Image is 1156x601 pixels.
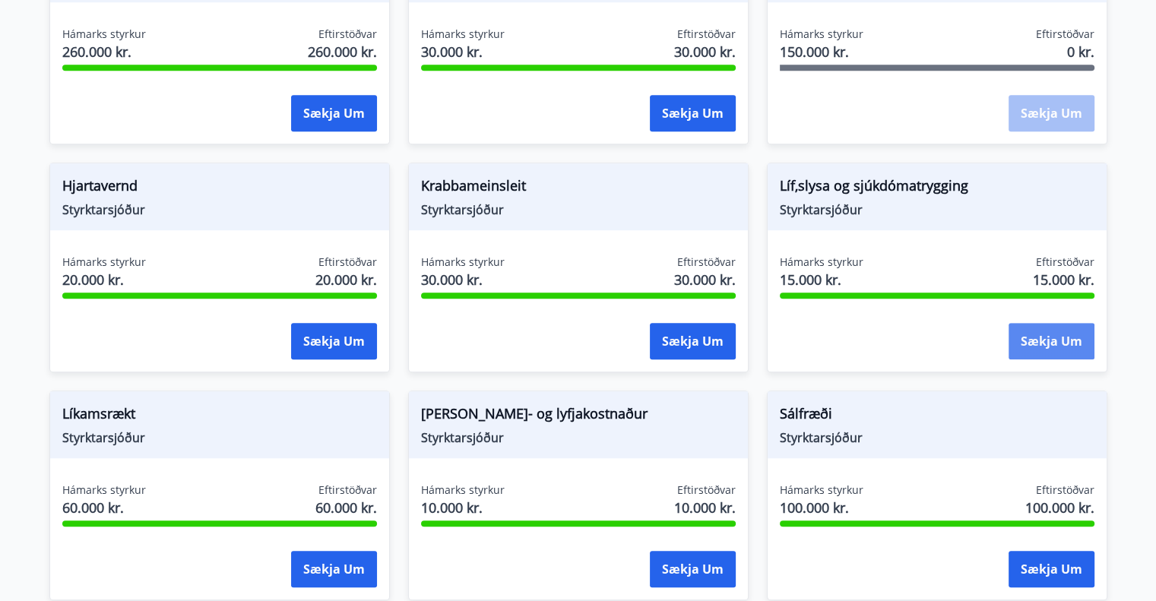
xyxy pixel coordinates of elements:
span: Líkamsrækt [62,403,377,429]
span: 60.000 kr. [62,498,146,517]
span: 260.000 kr. [62,42,146,62]
span: Styrktarsjóður [421,201,736,218]
span: Hámarks styrkur [62,27,146,42]
span: Styrktarsjóður [780,201,1094,218]
span: Eftirstöðvar [318,27,377,42]
span: Hjartavernd [62,176,377,201]
span: Hámarks styrkur [421,482,505,498]
span: 30.000 kr. [421,42,505,62]
span: 100.000 kr. [780,498,863,517]
span: 15.000 kr. [1033,270,1094,289]
span: 30.000 kr. [674,270,736,289]
span: [PERSON_NAME]- og lyfjakostnaður [421,403,736,429]
span: 260.000 kr. [308,42,377,62]
button: Sækja um [291,95,377,131]
button: Sækja um [650,323,736,359]
span: Eftirstöðvar [677,255,736,270]
span: Eftirstöðvar [1036,482,1094,498]
span: Eftirstöðvar [318,255,377,270]
span: Styrktarsjóður [62,429,377,446]
span: Styrktarsjóður [780,429,1094,446]
span: 15.000 kr. [780,270,863,289]
span: Styrktarsjóður [421,429,736,446]
span: Hámarks styrkur [62,255,146,270]
span: 20.000 kr. [315,270,377,289]
span: Eftirstöðvar [318,482,377,498]
span: Líf,slysa og sjúkdómatrygging [780,176,1094,201]
span: 100.000 kr. [1025,498,1094,517]
span: Sálfræði [780,403,1094,429]
span: 30.000 kr. [421,270,505,289]
span: Hámarks styrkur [780,255,863,270]
span: Eftirstöðvar [677,27,736,42]
span: 0 kr. [1067,42,1094,62]
span: 20.000 kr. [62,270,146,289]
button: Sækja um [291,323,377,359]
span: Eftirstöðvar [1036,27,1094,42]
span: 10.000 kr. [421,498,505,517]
span: Krabbameinsleit [421,176,736,201]
span: Hámarks styrkur [780,482,863,498]
button: Sækja um [650,95,736,131]
button: Sækja um [291,551,377,587]
button: Sækja um [1009,323,1094,359]
span: 10.000 kr. [674,498,736,517]
span: Hámarks styrkur [62,482,146,498]
span: Styrktarsjóður [62,201,377,218]
span: 60.000 kr. [315,498,377,517]
span: Eftirstöðvar [677,482,736,498]
span: Eftirstöðvar [1036,255,1094,270]
button: Sækja um [650,551,736,587]
span: Hámarks styrkur [421,27,505,42]
span: 150.000 kr. [780,42,863,62]
span: Hámarks styrkur [780,27,863,42]
span: 30.000 kr. [674,42,736,62]
span: Hámarks styrkur [421,255,505,270]
button: Sækja um [1009,551,1094,587]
